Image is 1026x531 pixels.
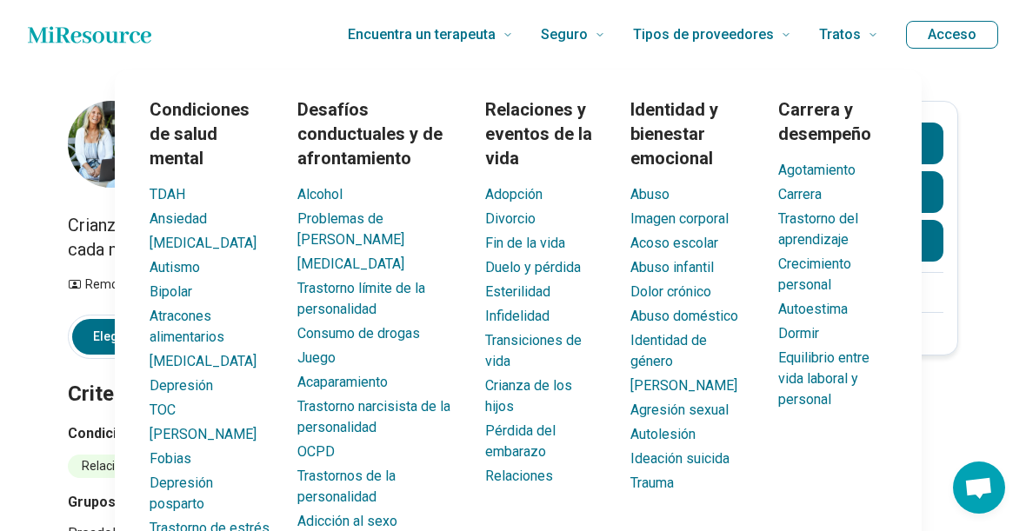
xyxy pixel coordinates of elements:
a: [PERSON_NAME] [630,377,737,394]
font: Tipos de proveedores [633,26,774,43]
a: Divorcio [485,210,536,227]
a: OCPD [297,443,335,460]
a: Acaparamiento [297,374,388,390]
div: Encuentra un terapeuta [10,70,1026,521]
a: Dolor crónico [630,283,711,300]
a: Abuso doméstico [630,308,738,324]
div: Chat abierto [953,461,1005,514]
font: Tratos [819,26,861,43]
a: Juego [297,349,336,366]
a: Consumo de drogas [297,325,420,342]
a: Alcohol [297,186,343,202]
font: Desafíos conductuales y de afrontamiento [297,99,443,169]
font: Duelo y pérdida [485,259,581,275]
a: Trastornos de la personalidad [297,468,396,505]
a: Ansiedad [150,210,207,227]
a: Página de inicio [28,17,151,52]
font: Seguro [541,26,588,43]
a: Relaciones [485,468,553,484]
a: Crecimiento personal [778,256,851,293]
font: Fobias [150,450,191,467]
button: Acceso [906,21,998,49]
a: Bipolar [150,283,192,300]
a: Abuso [630,186,670,202]
font: [PERSON_NAME] [150,426,256,442]
a: Carrera [778,186,822,202]
a: Autismo [150,259,200,275]
a: Trastorno límite de la personalidad [297,280,425,317]
a: Equilibrio entre vida laboral y personal [778,349,869,408]
a: Trastorno del aprendizaje [778,210,858,248]
a: Abuso infantil [630,259,714,275]
a: Crianza de los hijos [485,377,572,415]
a: Transiciones de vida [485,332,582,369]
a: Adicción al sexo [297,513,397,529]
a: [MEDICAL_DATA] [150,235,256,251]
a: Depresión posparto [150,475,213,512]
a: Depresión [150,377,213,394]
font: TDAH [150,186,185,202]
a: TOC [150,402,176,418]
a: Atracones alimentarios [150,308,224,345]
a: Trastorno narcisista de la personalidad [297,398,450,435]
a: Esterilidad [485,283,550,300]
a: Agresión sexual [630,402,729,418]
a: Dormir [778,325,819,342]
a: Acoso escolar [630,235,718,251]
a: Identidad de género [630,332,707,369]
a: [MEDICAL_DATA] [297,256,404,272]
a: Autolesión [630,426,696,442]
font: Agotamiento [778,162,856,178]
a: Imagen corporal [630,210,729,227]
font: Acceso [928,26,976,43]
a: [MEDICAL_DATA] [150,353,256,369]
font: Carrera y desempeño [778,99,871,144]
a: Problemas de [PERSON_NAME] [297,210,404,248]
font: Condiciones de salud mental [150,99,250,169]
font: Trauma [630,475,674,491]
font: Identidad y bienestar emocional [630,99,718,169]
a: Autoestima [778,301,848,317]
a: Ideación suicida [630,450,730,467]
a: Fin de la vida [485,235,565,251]
font: Encuentra un terapeuta [348,26,496,43]
a: Pérdida del embarazo [485,422,556,460]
